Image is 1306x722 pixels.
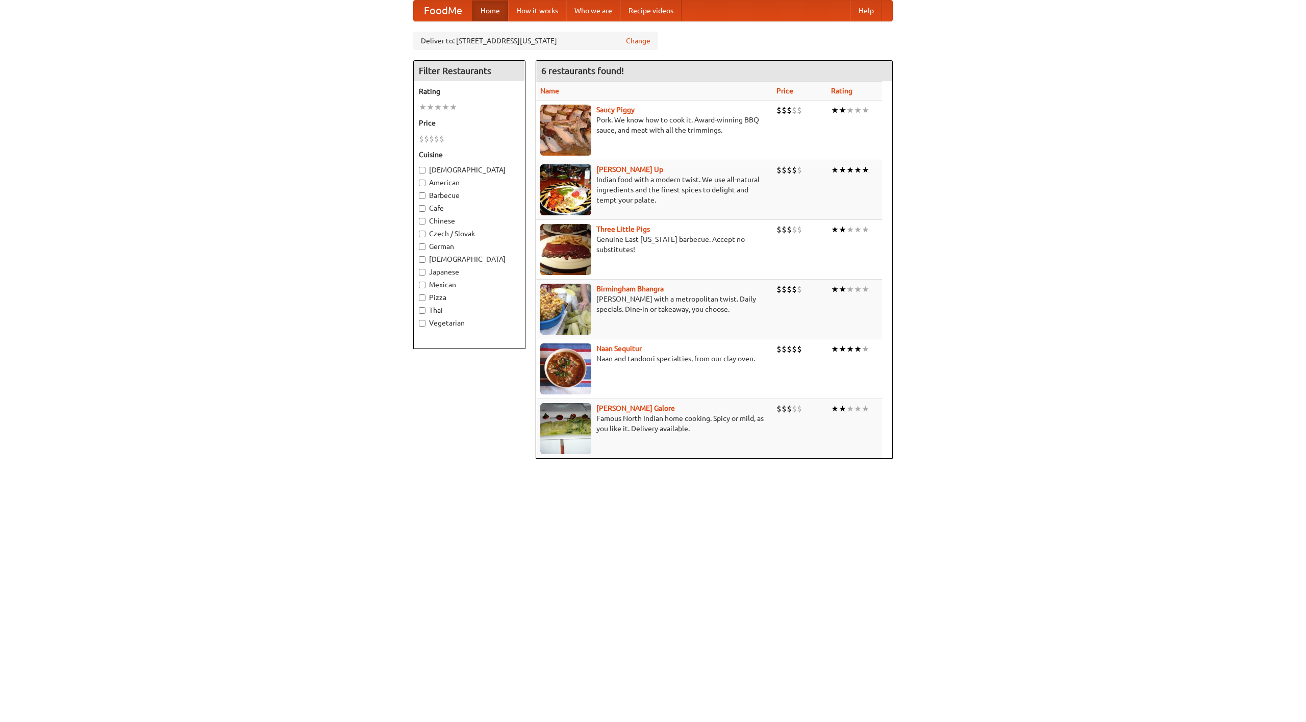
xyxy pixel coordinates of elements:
[787,284,792,295] li: $
[596,404,675,412] a: [PERSON_NAME] Galore
[839,105,846,116] li: ★
[419,318,520,328] label: Vegetarian
[797,284,802,295] li: $
[540,224,591,275] img: littlepigs.jpg
[787,105,792,116] li: $
[854,105,862,116] li: ★
[419,254,520,264] label: [DEMOGRAPHIC_DATA]
[854,284,862,295] li: ★
[782,343,787,355] li: $
[831,403,839,414] li: ★
[419,294,425,301] input: Pizza
[434,133,439,144] li: $
[846,164,854,176] li: ★
[439,133,444,144] li: $
[419,203,520,213] label: Cafe
[862,343,869,355] li: ★
[540,343,591,394] img: naansequitur.jpg
[862,224,869,235] li: ★
[776,224,782,235] li: $
[419,282,425,288] input: Mexican
[540,175,768,205] p: Indian food with a modern twist. We use all-natural ingredients and the finest spices to delight ...
[787,164,792,176] li: $
[797,164,802,176] li: $
[596,106,635,114] a: Saucy Piggy
[846,105,854,116] li: ★
[862,284,869,295] li: ★
[426,102,434,113] li: ★
[846,224,854,235] li: ★
[776,87,793,95] a: Price
[831,105,839,116] li: ★
[792,284,797,295] li: $
[839,343,846,355] li: ★
[541,66,624,76] ng-pluralize: 6 restaurants found!
[414,61,525,81] h4: Filter Restaurants
[862,164,869,176] li: ★
[776,343,782,355] li: $
[792,343,797,355] li: $
[797,224,802,235] li: $
[831,284,839,295] li: ★
[419,86,520,96] h5: Rating
[540,294,768,314] p: [PERSON_NAME] with a metropolitan twist. Daily specials. Dine-in or takeaway, you choose.
[620,1,682,21] a: Recipe videos
[776,284,782,295] li: $
[419,243,425,250] input: German
[419,216,520,226] label: Chinese
[792,105,797,116] li: $
[414,1,472,21] a: FoodMe
[776,164,782,176] li: $
[846,343,854,355] li: ★
[782,403,787,414] li: $
[797,343,802,355] li: $
[596,344,642,353] b: Naan Sequitur
[782,284,787,295] li: $
[540,413,768,434] p: Famous North Indian home cooking. Spicy or mild, as you like it. Delivery available.
[797,105,802,116] li: $
[831,224,839,235] li: ★
[792,224,797,235] li: $
[862,403,869,414] li: ★
[472,1,508,21] a: Home
[419,218,425,225] input: Chinese
[413,32,658,50] div: Deliver to: [STREET_ADDRESS][US_STATE]
[626,36,650,46] a: Change
[540,354,768,364] p: Naan and tandoori specialties, from our clay oven.
[782,164,787,176] li: $
[782,224,787,235] li: $
[792,403,797,414] li: $
[776,105,782,116] li: $
[419,180,425,186] input: American
[850,1,882,21] a: Help
[839,224,846,235] li: ★
[596,285,664,293] a: Birmingham Bhangra
[419,192,425,199] input: Barbecue
[776,403,782,414] li: $
[419,256,425,263] input: [DEMOGRAPHIC_DATA]
[424,133,429,144] li: $
[566,1,620,21] a: Who we are
[419,320,425,327] input: Vegetarian
[854,343,862,355] li: ★
[854,164,862,176] li: ★
[787,224,792,235] li: $
[846,403,854,414] li: ★
[792,164,797,176] li: $
[419,280,520,290] label: Mexican
[449,102,457,113] li: ★
[839,403,846,414] li: ★
[854,224,862,235] li: ★
[596,225,650,233] b: Three Little Pigs
[797,403,802,414] li: $
[831,87,852,95] a: Rating
[419,165,520,175] label: [DEMOGRAPHIC_DATA]
[596,165,663,173] b: [PERSON_NAME] Up
[540,87,559,95] a: Name
[831,164,839,176] li: ★
[787,403,792,414] li: $
[540,164,591,215] img: curryup.jpg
